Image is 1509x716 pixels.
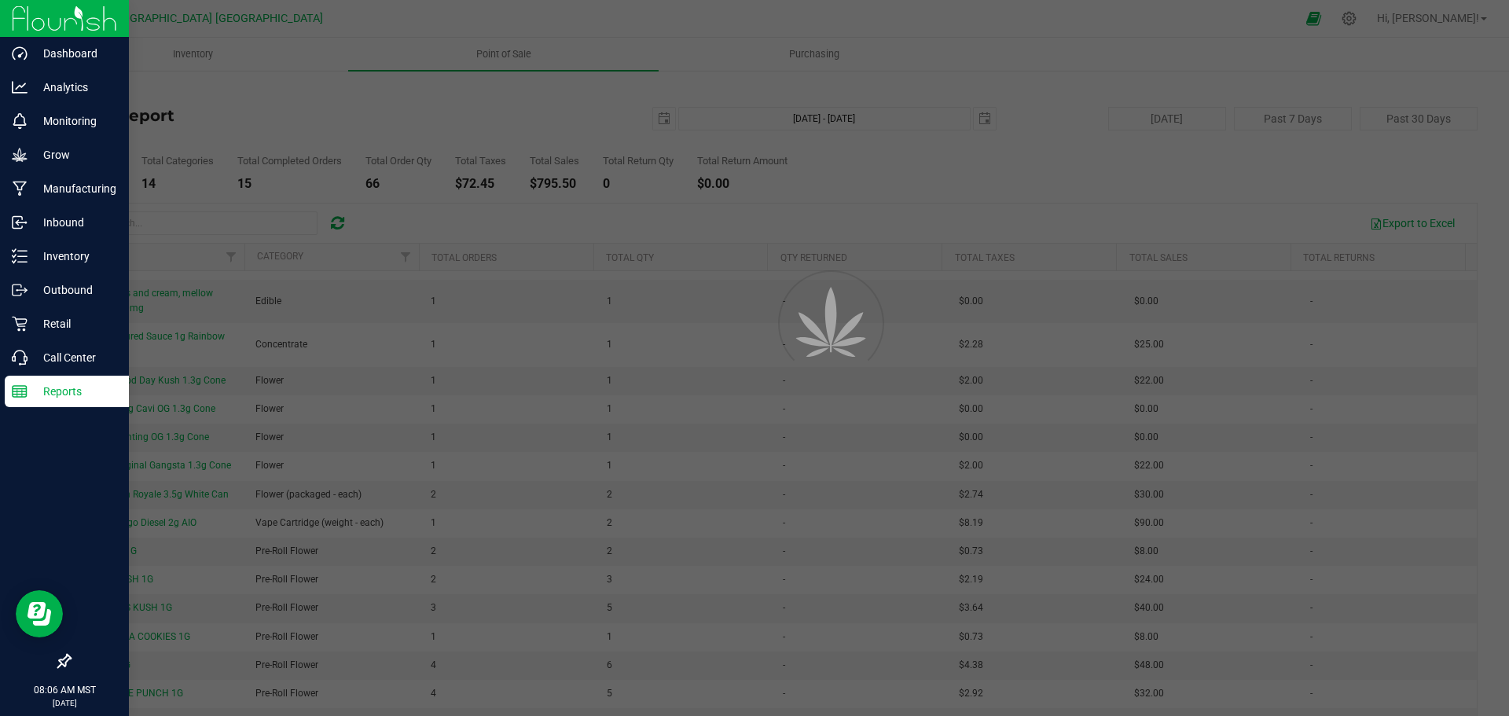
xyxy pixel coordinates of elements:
iframe: Resource center [16,590,63,637]
inline-svg: Inventory [12,248,28,264]
p: Analytics [28,78,122,97]
inline-svg: Manufacturing [12,181,28,196]
p: Inventory [28,247,122,266]
p: Manufacturing [28,179,122,198]
inline-svg: Inbound [12,215,28,230]
inline-svg: Outbound [12,282,28,298]
p: Retail [28,314,122,333]
inline-svg: Analytics [12,79,28,95]
p: Dashboard [28,44,122,63]
inline-svg: Reports [12,384,28,399]
p: 08:06 AM MST [7,683,122,697]
inline-svg: Grow [12,147,28,163]
inline-svg: Call Center [12,350,28,365]
inline-svg: Monitoring [12,113,28,129]
p: Outbound [28,281,122,299]
p: Reports [28,382,122,401]
p: Call Center [28,348,122,367]
inline-svg: Dashboard [12,46,28,61]
p: Monitoring [28,112,122,130]
inline-svg: Retail [12,316,28,332]
p: Grow [28,145,122,164]
p: [DATE] [7,697,122,709]
p: Inbound [28,213,122,232]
